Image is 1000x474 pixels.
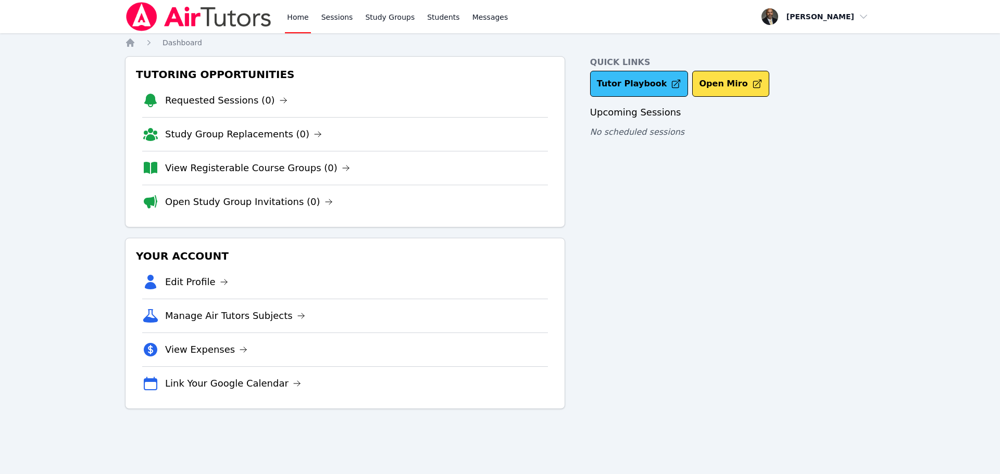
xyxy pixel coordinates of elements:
h3: Upcoming Sessions [590,105,875,120]
span: Dashboard [162,39,202,47]
a: View Expenses [165,342,247,357]
a: Manage Air Tutors Subjects [165,309,305,323]
a: Open Study Group Invitations (0) [165,195,333,209]
img: Air Tutors [125,2,272,31]
h3: Tutoring Opportunities [134,65,556,84]
a: Study Group Replacements (0) [165,127,322,142]
a: Tutor Playbook [590,71,689,97]
h3: Your Account [134,247,556,265]
a: Requested Sessions (0) [165,93,287,108]
span: Messages [472,12,508,22]
nav: Breadcrumb [125,37,875,48]
a: Dashboard [162,37,202,48]
span: No scheduled sessions [590,127,684,137]
a: Link Your Google Calendar [165,376,301,391]
button: Open Miro [692,71,769,97]
a: Edit Profile [165,275,228,289]
a: View Registerable Course Groups (0) [165,161,350,175]
h4: Quick Links [590,56,875,69]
